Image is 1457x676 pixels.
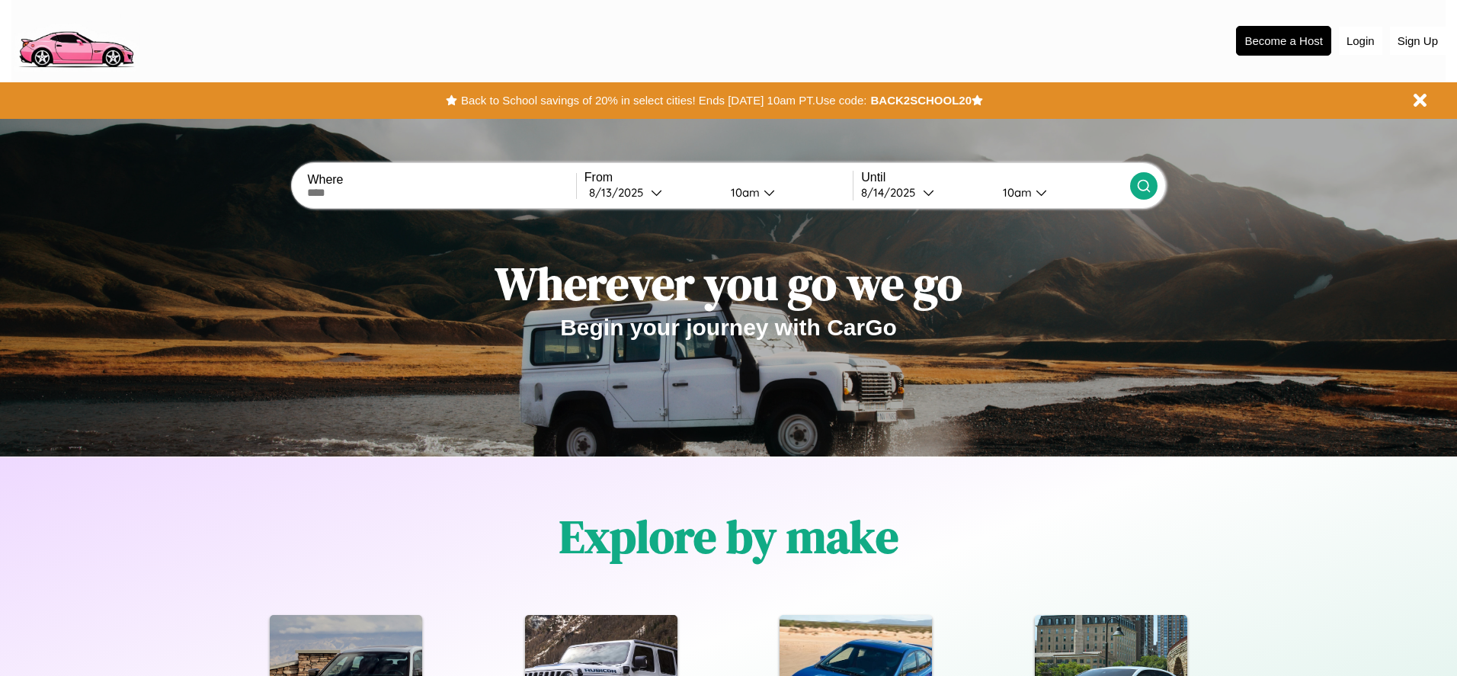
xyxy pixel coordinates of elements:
div: 10am [995,185,1036,200]
button: Become a Host [1236,26,1331,56]
button: 8/13/2025 [584,184,719,200]
div: 8 / 13 / 2025 [589,185,651,200]
button: Back to School savings of 20% in select cities! Ends [DATE] 10am PT.Use code: [457,90,870,111]
button: Sign Up [1390,27,1446,55]
button: Login [1339,27,1382,55]
button: 10am [719,184,853,200]
label: Until [861,171,1129,184]
label: Where [307,173,575,187]
b: BACK2SCHOOL20 [870,94,972,107]
h1: Explore by make [559,505,898,568]
div: 10am [723,185,764,200]
button: 10am [991,184,1129,200]
label: From [584,171,853,184]
div: 8 / 14 / 2025 [861,185,923,200]
img: logo [11,8,140,72]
